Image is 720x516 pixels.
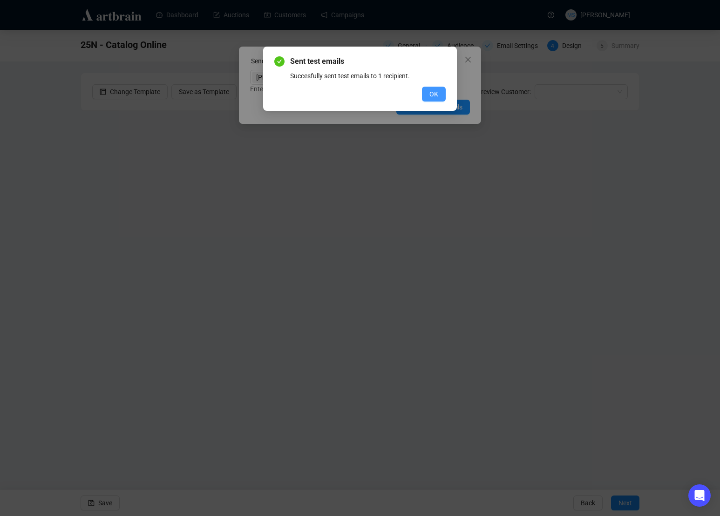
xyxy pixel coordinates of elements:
button: OK [422,87,446,102]
span: Sent test emails [290,56,446,67]
span: OK [429,89,438,99]
div: Open Intercom Messenger [688,484,711,507]
span: check-circle [274,56,285,67]
div: Succesfully sent test emails to 1 recipient. [290,71,446,81]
